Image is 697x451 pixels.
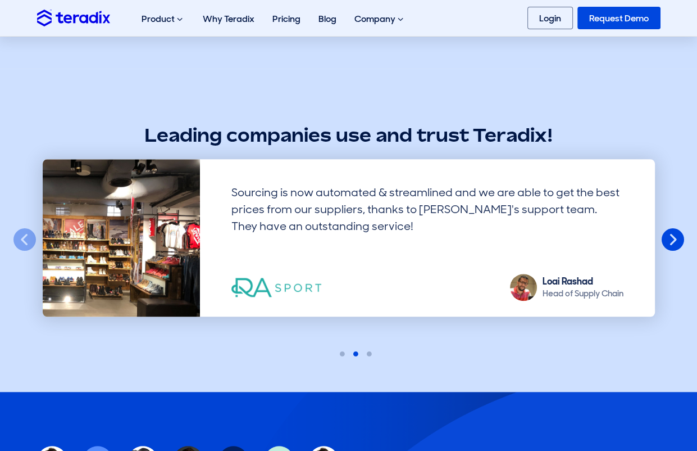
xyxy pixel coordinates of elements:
div: Company [345,1,414,37]
div: Head of Supply Chain [543,288,623,300]
a: Pricing [263,1,309,37]
a: Login [527,7,573,29]
iframe: Chatbot [623,377,681,435]
h2: Leading companies use and trust Teradix! [37,123,660,148]
button: Next [660,228,685,252]
button: Previous [12,228,37,252]
button: 2 of 3 [344,349,353,358]
a: Why Teradix [194,1,263,37]
img: Teradix logo [37,10,110,26]
div: Sourcing is now automated & streamlined and we are able to get the best prices from our suppliers... [222,175,632,260]
a: Blog [309,1,345,37]
button: 1 of 3 [331,349,340,358]
img: Loai Rashad [510,274,537,301]
div: Product [133,1,194,37]
button: 3 of 3 [358,349,367,358]
a: Request Demo [577,7,660,29]
div: Loai Rashad [543,275,623,288]
img: RA Sport [231,278,321,297]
